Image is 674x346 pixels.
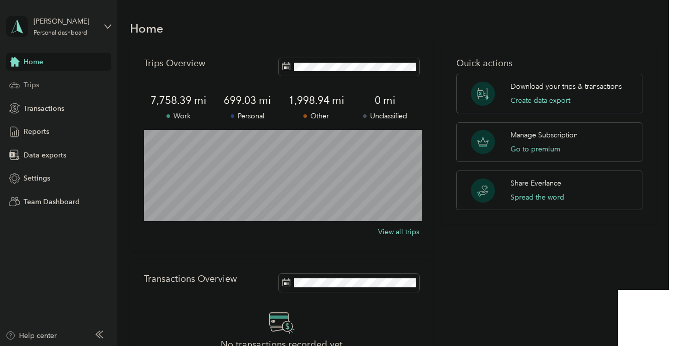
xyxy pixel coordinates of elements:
button: Spread the word [511,192,564,203]
span: Settings [24,173,50,184]
button: View all trips [378,227,419,237]
span: 699.03 mi [213,93,281,107]
span: 7,758.39 mi [144,93,213,107]
span: Reports [24,126,49,137]
button: Create data export [511,95,570,106]
button: Help center [6,330,57,341]
p: Transactions Overview [144,274,237,284]
span: 0 mi [351,93,419,107]
span: Data exports [24,150,66,160]
span: Trips [24,80,39,90]
button: Go to premium [511,144,560,154]
h1: Home [130,23,163,34]
p: Share Everlance [511,178,561,189]
span: Team Dashboard [24,197,80,207]
span: Home [24,57,43,67]
p: Manage Subscription [511,130,578,140]
p: Unclassified [351,111,419,121]
iframe: Everlance-gr Chat Button Frame [618,290,674,346]
p: Other [282,111,351,121]
p: Trips Overview [144,58,205,69]
div: [PERSON_NAME] [34,16,96,27]
div: Personal dashboard [34,30,87,36]
p: Quick actions [456,58,643,69]
span: 1,998.94 mi [282,93,351,107]
p: Work [144,111,213,121]
p: Download your trips & transactions [511,81,622,92]
span: Transactions [24,103,64,114]
p: Personal [213,111,281,121]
